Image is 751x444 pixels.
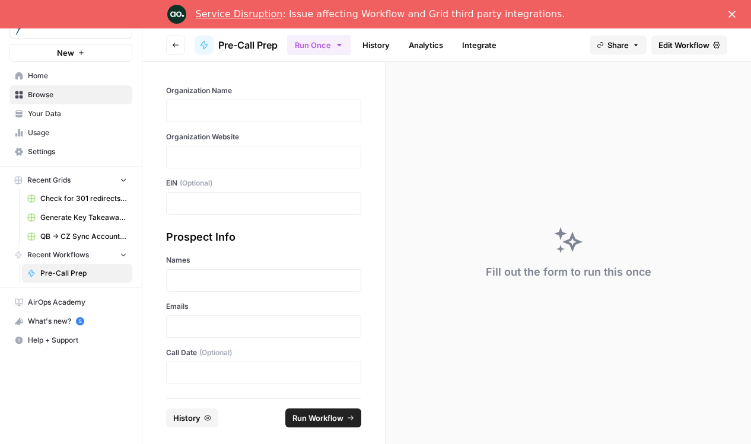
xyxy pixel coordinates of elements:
[22,189,132,208] a: Check for 301 redirects on page Grid
[9,85,132,104] a: Browse
[28,127,127,138] span: Usage
[10,312,132,330] div: What's new?
[9,312,132,331] button: What's new? 5
[57,47,74,59] span: New
[27,250,89,260] span: Recent Workflows
[166,85,361,96] label: Organization Name
[28,297,127,308] span: AirOps Academy
[28,335,127,346] span: Help + Support
[9,246,132,264] button: Recent Workflows
[355,36,397,55] a: History
[199,347,232,358] span: (Optional)
[22,208,132,227] a: Generate Key Takeaways from Webinar Transcripts
[196,8,283,20] a: Service Disruption
[9,104,132,123] a: Your Data
[9,293,132,312] a: AirOps Academy
[166,178,361,189] label: EIN
[28,146,127,157] span: Settings
[285,408,361,427] button: Run Workflow
[180,178,212,189] span: (Optional)
[40,268,127,279] span: Pre-Call Prep
[287,35,351,55] button: Run Once
[166,229,361,245] div: Prospect Info
[728,11,740,18] div: Close
[173,412,201,424] span: History
[166,132,361,142] label: Organization Website
[9,142,132,161] a: Settings
[27,175,71,186] span: Recent Grids
[486,264,651,280] div: Fill out the form to run this once
[166,347,361,358] label: Call Date
[218,38,278,52] span: Pre-Call Prep
[40,193,127,204] span: Check for 301 redirects on page Grid
[28,71,127,81] span: Home
[196,8,565,20] div: : Issue affecting Workflow and Grid third party integrations.
[76,317,84,325] a: 5
[9,44,132,62] button: New
[658,39,709,51] span: Edit Workflow
[22,227,132,246] a: QB -> CZ Sync Account Matching
[28,108,127,119] span: Your Data
[607,39,629,51] span: Share
[166,408,218,427] button: History
[40,231,127,242] span: QB -> CZ Sync Account Matching
[9,66,132,85] a: Home
[166,255,361,266] label: Names
[22,264,132,283] a: Pre-Call Prep
[78,318,81,324] text: 5
[28,90,127,100] span: Browse
[9,171,132,189] button: Recent Grids
[195,36,278,55] a: Pre-Call Prep
[9,331,132,350] button: Help + Support
[40,212,127,223] span: Generate Key Takeaways from Webinar Transcripts
[9,123,132,142] a: Usage
[167,5,186,24] img: Profile image for Engineering
[166,301,361,312] label: Emails
[590,36,647,55] button: Share
[292,412,343,424] span: Run Workflow
[402,36,450,55] a: Analytics
[455,36,504,55] a: Integrate
[651,36,727,55] a: Edit Workflow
